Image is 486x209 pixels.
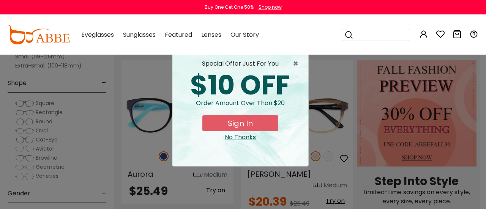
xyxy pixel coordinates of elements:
[178,72,302,99] div: $10 OFF
[202,115,278,131] button: Sign In
[165,30,192,39] span: Featured
[178,133,302,142] div: Close
[293,59,302,68] span: ×
[178,99,302,115] div: Order amount over than $20
[230,30,259,39] span: Our Story
[205,4,254,11] div: Buy One Get One 50%
[178,59,302,68] div: special offer just for you
[123,30,156,39] span: Sunglasses
[255,4,282,10] a: Shop now
[81,30,114,39] span: Eyeglasses
[259,4,282,11] div: Shop now
[293,59,302,68] button: Close
[8,25,70,44] img: abbeglasses.com
[201,30,221,39] span: Lenses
